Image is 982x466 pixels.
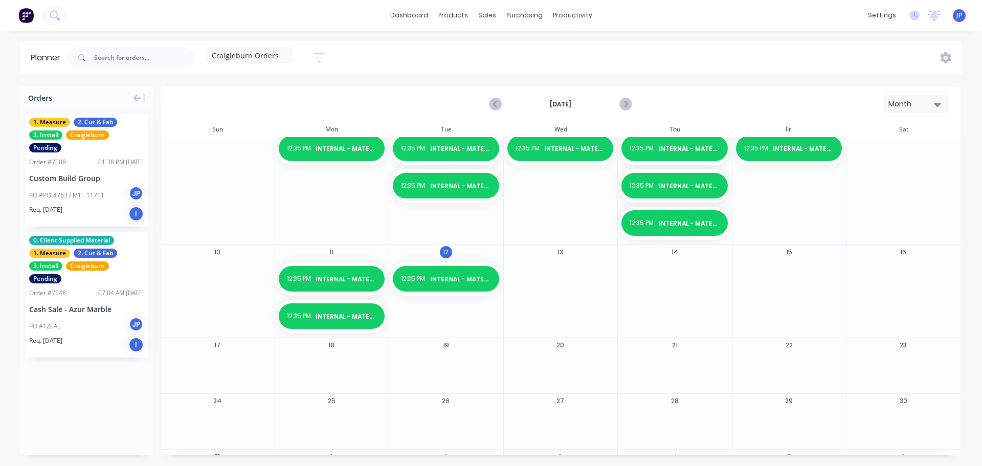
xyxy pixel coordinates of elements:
[29,274,61,283] span: Pending
[621,132,728,165] div: 12:35 PMINTERNAL - MATERIAL DEL: [PERSON_NAME] 7621 *
[28,93,52,103] span: Orders
[440,450,452,462] button: 2
[554,450,567,462] button: 3
[503,122,618,137] div: Wed
[516,144,540,153] span: 12:35 PM
[433,8,473,23] div: products
[554,246,567,258] button: 13
[275,122,389,137] div: Mon
[287,312,311,321] span: 12:35 PM
[389,122,503,137] div: Tue
[956,11,962,20] span: JP
[554,395,567,407] button: 27
[401,274,425,284] span: 12:35 PM
[128,206,144,221] div: I
[490,98,502,110] button: Previous page
[440,339,452,351] button: 19
[211,450,224,462] button: 31
[619,98,631,110] button: Next page
[897,450,909,462] button: 6
[430,275,491,284] span: INTERNAL - MATERIAL DEL: GLADSTONES 7512
[544,144,605,153] span: INTERNAL - MATERIAL DEL: [PERSON_NAME] 7627
[548,8,597,23] div: productivity
[440,246,452,258] button: 12
[29,304,144,315] div: Cash Sale - Azur Marble
[18,8,34,23] img: Factory
[74,118,117,127] span: 2. Cut & Fab
[509,100,612,109] strong: [DATE]
[883,95,949,113] button: Month
[160,122,275,137] div: Sun
[668,246,681,258] button: 14
[29,173,144,184] div: Custom Build Group
[621,207,728,240] div: 12:35 PMINTERNAL - MATERIAL DEL: [PERSON_NAME] 7629
[863,8,901,23] div: settings
[211,246,224,258] button: 10
[29,158,66,167] div: Order # 7508
[212,50,279,61] span: Craigieburn Orders
[630,181,654,191] span: 12:35 PM
[617,122,732,137] div: Thu
[279,300,385,333] div: 12:35 PMINTERNAL - MATERIAL DEL: [PERSON_NAME] 7632
[846,122,961,137] div: Sat
[501,8,548,23] div: purchasing
[897,395,909,407] button: 30
[325,339,338,351] button: 18
[287,144,311,153] span: 12:35 PM
[287,274,311,284] span: 12:35 PM
[211,395,224,407] button: 24
[783,339,795,351] button: 22
[393,132,499,165] div: 12:35 PMINTERNAL - MATERIAL DEL: NEOLITH 7614
[31,52,65,64] div: Planner
[897,246,909,258] button: 16
[211,339,224,351] button: 17
[430,182,491,191] span: INTERNAL - MATERIAL DEL: [PERSON_NAME] 7612
[94,48,195,68] input: Search for orders...
[279,262,385,296] div: 12:35 PMINTERNAL - MATERIAL DEL: HRT 7615
[401,181,425,191] span: 12:35 PM
[393,169,499,203] div: 12:35 PMINTERNAL - MATERIAL DEL: [PERSON_NAME] 7612
[29,130,62,140] span: 3. Install
[29,336,62,345] span: Req. [DATE]
[659,219,720,228] span: INTERNAL - MATERIAL DEL: [PERSON_NAME] 7629
[668,450,681,462] button: 4
[401,144,425,153] span: 12:35 PM
[29,118,70,127] span: 1. Measure
[29,236,114,245] span: 0. Client Supplied Material
[630,144,654,153] span: 12:35 PM
[888,99,935,109] div: Month
[440,395,452,407] button: 26
[668,395,681,407] button: 28
[393,262,499,296] div: 12:35 PMINTERNAL - MATERIAL DEL: GLADSTONES 7512
[554,339,567,351] button: 20
[29,261,62,271] span: 3. Install
[621,169,728,203] div: 12:35 PMINTERNAL - MATERIAL DEL: [PERSON_NAME] 7628 *
[897,339,909,351] button: 23
[74,249,117,258] span: 2. Cut & Fab
[783,246,795,258] button: 15
[316,312,376,321] span: INTERNAL - MATERIAL DEL: [PERSON_NAME] 7632
[128,317,144,332] div: JP
[29,191,104,200] div: PO #PO-4763 / M1 - 11711
[732,122,846,137] div: Fri
[29,322,60,331] div: PO #1ZEAL
[744,144,768,153] span: 12:35 PM
[659,144,720,153] span: INTERNAL - MATERIAL DEL: [PERSON_NAME] 7621 *
[325,395,338,407] button: 25
[325,246,338,258] button: 11
[128,337,144,352] div: I
[507,132,614,165] div: 12:35 PMINTERNAL - MATERIAL DEL: [PERSON_NAME] 7627
[659,182,720,191] span: INTERNAL - MATERIAL DEL: [PERSON_NAME] 7628 *
[325,450,338,462] button: 1
[29,289,66,298] div: Order # 7548
[66,130,109,140] span: Craigieburn
[128,186,144,201] div: JP
[66,261,109,271] span: Craigieburn
[736,132,842,165] div: 12:35 PMINTERNAL - MATERIAL DEL: [PERSON_NAME] 7598
[98,158,144,167] div: 01:38 PM [DATE]
[385,8,433,23] a: dashboard
[316,144,376,153] span: INTERNAL - MATERIAL DEL: INFINITY
[29,205,62,214] span: Req. [DATE]
[773,144,834,153] span: INTERNAL - MATERIAL DEL: [PERSON_NAME] 7598
[279,132,385,165] div: 12:35 PMINTERNAL - MATERIAL DEL: INFINITY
